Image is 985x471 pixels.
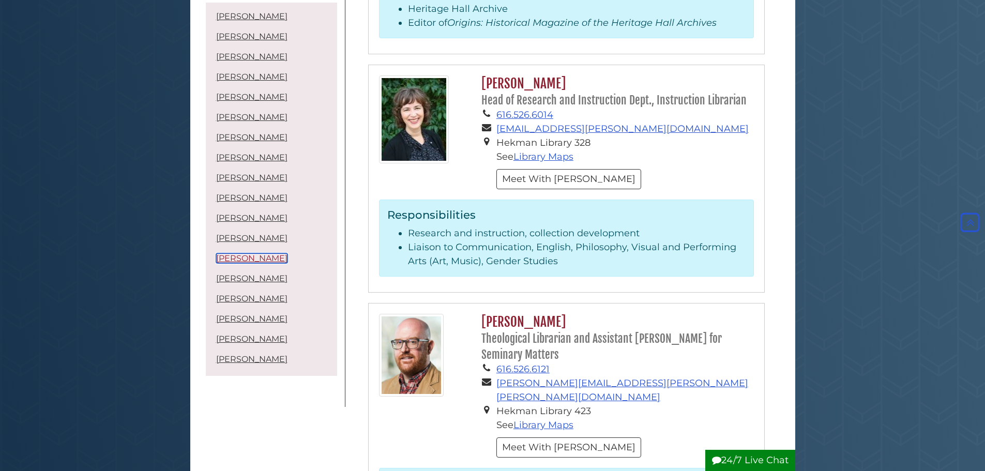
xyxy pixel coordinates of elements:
li: Heritage Hall Archive [408,2,746,16]
a: [PERSON_NAME] [216,354,287,364]
li: Editor of [408,16,746,30]
li: Hekman Library 328 [496,136,754,150]
a: [PERSON_NAME] [216,294,287,303]
button: Meet With [PERSON_NAME] [496,169,641,189]
a: [PERSON_NAME] [216,153,287,162]
a: 616.526.6014 [496,109,553,120]
a: [EMAIL_ADDRESS][PERSON_NAME][DOMAIN_NAME] [496,123,749,134]
li: Hekman Library 423 [496,404,754,418]
a: [PERSON_NAME] [216,72,287,82]
a: [PERSON_NAME] [216,233,287,243]
a: [PERSON_NAME] [216,52,287,62]
button: 24/7 Live Chat [705,450,795,471]
small: Head of Research and Instruction Dept., Instruction Librarian [481,94,747,107]
a: [PERSON_NAME] [216,132,287,142]
h2: [PERSON_NAME] [476,75,753,108]
h3: Responsibilities [387,208,746,221]
i: Origins: Historical Magazine of the Heritage Hall Archives [447,17,717,28]
a: 616.526.6121 [496,363,550,375]
a: [PERSON_NAME] [216,173,287,183]
a: [PERSON_NAME] [216,112,287,122]
a: [PERSON_NAME] [216,274,287,283]
h2: [PERSON_NAME] [476,314,753,362]
button: Meet With [PERSON_NAME] [496,437,641,458]
a: [PERSON_NAME] [216,193,287,203]
a: [PERSON_NAME] [216,213,287,223]
small: Theological Librarian and Assistant [PERSON_NAME] for Seminary Matters [481,332,722,361]
li: See [496,418,754,432]
a: [PERSON_NAME][EMAIL_ADDRESS][PERSON_NAME][PERSON_NAME][DOMAIN_NAME] [496,377,748,403]
a: Back to Top [958,217,982,228]
a: [PERSON_NAME] [216,92,287,102]
li: Research and instruction, collection development [408,226,746,240]
img: Sarah_Kolk_125x160.jpg [379,75,449,163]
a: [PERSON_NAME] [216,334,287,344]
a: Library Maps [513,151,573,162]
li: See [496,150,754,164]
a: Library Maps [513,419,573,431]
li: Liaison to Communication, English, Philosophy, Visual and Performing Arts (Art, Music), Gender St... [408,240,746,268]
a: [PERSON_NAME] [216,32,287,41]
a: [PERSON_NAME] [216,11,287,21]
a: [PERSON_NAME] [216,314,287,324]
img: Jeff_Lash_125x160.jpg [379,314,444,397]
a: [PERSON_NAME] [216,253,287,263]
